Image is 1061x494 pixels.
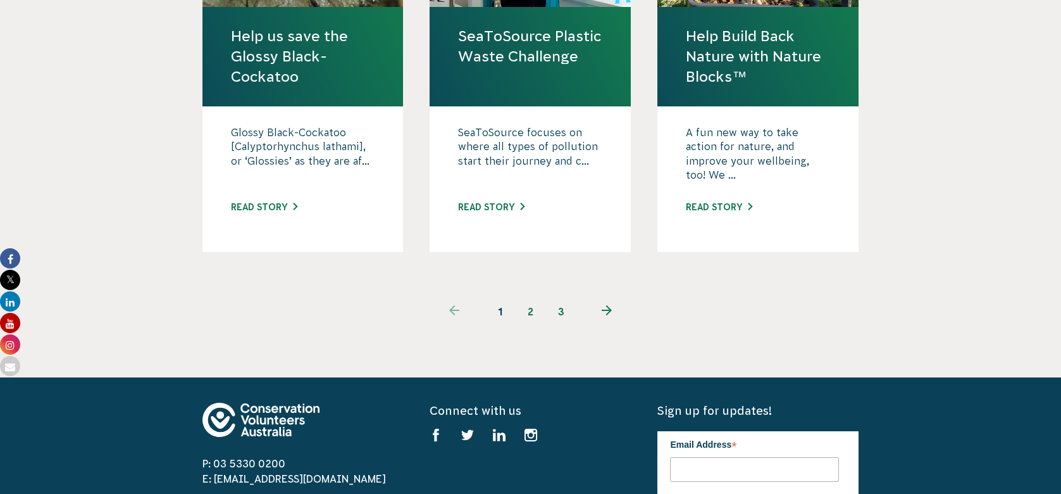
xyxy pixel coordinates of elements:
a: Read story [231,202,297,212]
a: 2 [516,296,546,327]
a: P: 03 5330 0200 [202,458,285,469]
span: 1 [485,296,516,327]
a: Read story [686,202,752,212]
a: Help us save the Glossy Black-Cockatoo [231,26,375,87]
a: 3 [546,296,576,327]
img: logo-footer.svg [202,403,320,437]
p: SeaToSource focuses on where all types of pollution start their journey and c... [458,125,602,189]
ul: Pagination [424,296,638,327]
a: Read story [458,202,524,212]
label: Email Address [670,431,839,455]
a: Next page [576,296,638,327]
a: Help Build Back Nature with Nature Blocks™ [686,26,830,87]
p: Glossy Black-Cockatoo [Calyptorhynchus lathami], or ‘Glossies’ as they are af... [231,125,375,189]
h5: Connect with us [430,403,631,419]
a: SeaToSource Plastic Waste Challenge [458,26,602,66]
h5: Sign up for updates! [657,403,859,419]
p: A fun new way to take action for nature, and improve your wellbeing, too! We ... [686,125,830,189]
a: E: [EMAIL_ADDRESS][DOMAIN_NAME] [202,473,386,484]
